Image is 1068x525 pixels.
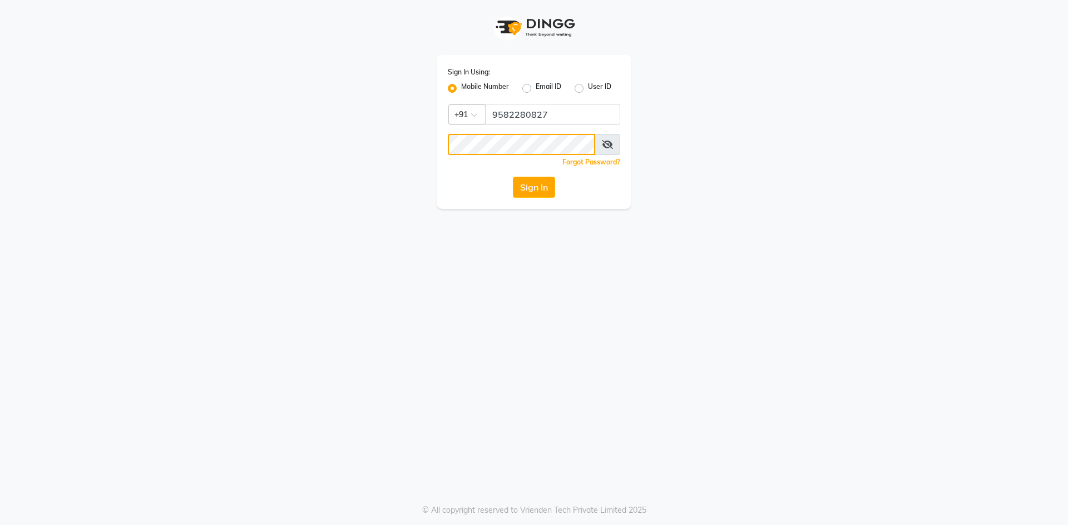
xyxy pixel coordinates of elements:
label: Mobile Number [461,82,509,95]
button: Sign In [513,177,555,198]
input: Username [448,134,595,155]
a: Forgot Password? [562,158,620,166]
label: Sign In Using: [448,67,490,77]
label: Email ID [536,82,561,95]
label: User ID [588,82,611,95]
img: logo1.svg [489,11,578,44]
input: Username [485,104,620,125]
